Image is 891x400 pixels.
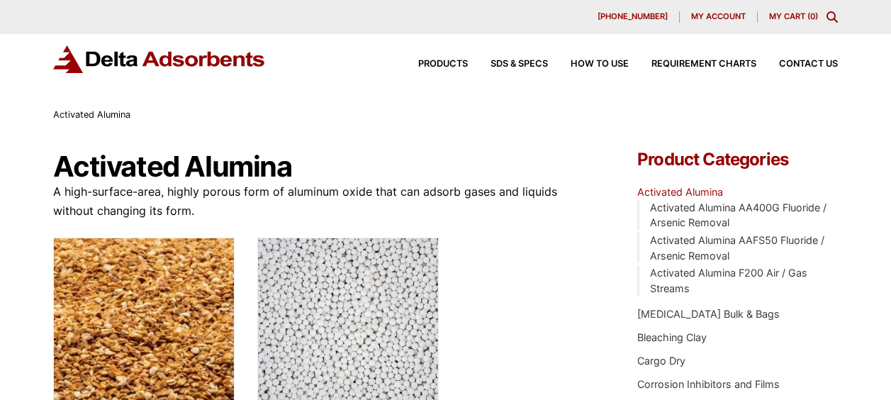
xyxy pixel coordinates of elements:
[650,234,824,262] a: Activated Alumina AAFS50 Fluoride / Arsenic Removal
[779,60,838,69] span: Contact Us
[651,60,756,69] span: Requirement Charts
[637,308,780,320] a: [MEDICAL_DATA] Bulk & Bags
[637,331,707,343] a: Bleaching Clay
[491,60,548,69] span: SDS & SPECS
[53,151,598,182] h1: Activated Alumina
[396,60,468,69] a: Products
[637,355,685,367] a: Cargo Dry
[548,60,629,69] a: How to Use
[629,60,756,69] a: Requirement Charts
[637,378,780,390] a: Corrosion Inhibitors and Films
[756,60,838,69] a: Contact Us
[571,60,629,69] span: How to Use
[691,13,746,21] span: My account
[810,11,815,21] span: 0
[769,11,818,21] a: My Cart (0)
[680,11,758,23] a: My account
[637,186,723,198] a: Activated Alumina
[826,11,838,23] div: Toggle Modal Content
[53,45,266,73] img: Delta Adsorbents
[637,151,837,168] h4: Product Categories
[468,60,548,69] a: SDS & SPECS
[53,109,130,120] span: Activated Alumina
[650,201,826,229] a: Activated Alumina AA400G Fluoride / Arsenic Removal
[598,13,668,21] span: [PHONE_NUMBER]
[53,182,598,221] p: A high-surface-area, highly porous form of aluminum oxide that can adsorb gases and liquids witho...
[650,267,807,294] a: Activated Alumina F200 Air / Gas Streams
[418,60,468,69] span: Products
[586,11,680,23] a: [PHONE_NUMBER]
